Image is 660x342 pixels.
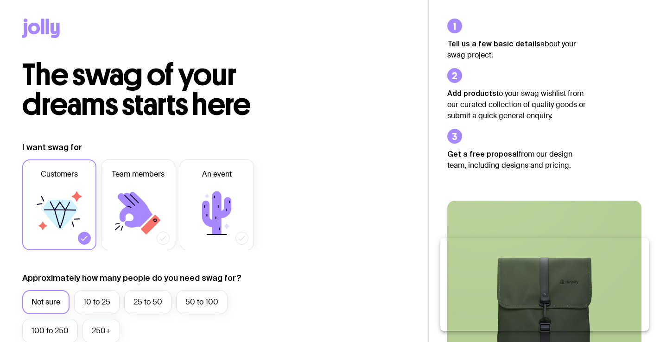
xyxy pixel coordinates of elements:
span: The swag of your dreams starts here [22,57,251,123]
label: 50 to 100 [176,290,228,314]
label: I want swag for [22,142,82,153]
p: to your swag wishlist from our curated collection of quality goods or submit a quick general enqu... [447,88,586,121]
strong: Add products [447,89,496,97]
label: 25 to 50 [124,290,171,314]
span: Team members [112,169,165,180]
strong: Get a free proposal [447,150,519,158]
p: about your swag project. [447,38,586,61]
strong: Tell us a few basic details [447,39,540,48]
label: Approximately how many people do you need swag for? [22,272,241,284]
span: Customers [41,169,78,180]
label: Not sure [22,290,70,314]
p: from our design team, including designs and pricing. [447,148,586,171]
span: An event [202,169,232,180]
label: 10 to 25 [74,290,120,314]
